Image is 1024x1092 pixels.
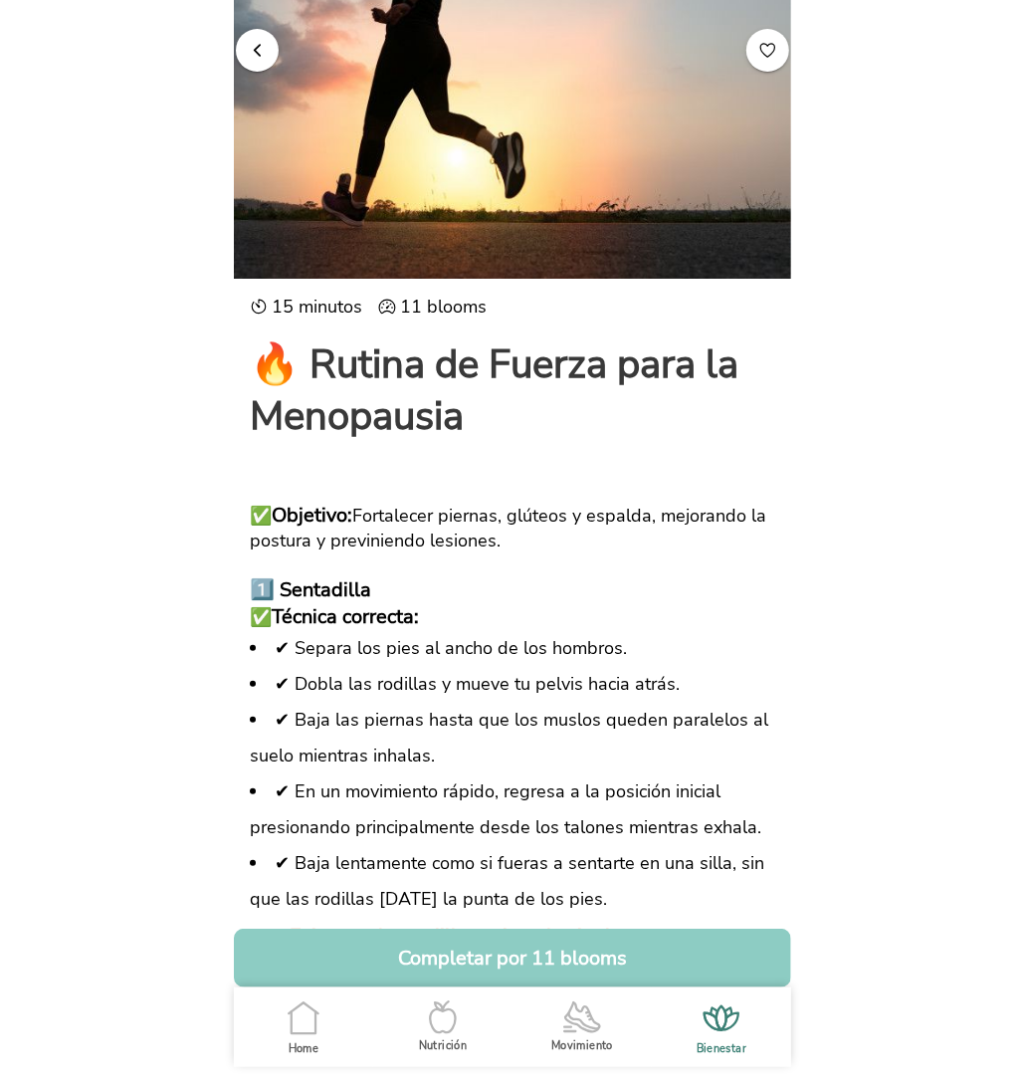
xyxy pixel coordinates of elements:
div: ✅ [250,603,775,630]
button: Completar por 11 blooms [234,929,791,987]
b: 1️⃣ Sentadilla [250,576,371,603]
li: ✔ Baja lentamente como si fueras a sentarte en una silla, sin que las rodillas [DATE] la punta de... [250,845,775,917]
b: Evita que las rodillas caigan hacia dentro [290,923,657,950]
li: ✔ Separa los pies al ancho de los hombros. [250,630,775,666]
ion-label: 15 minutos [250,295,362,319]
ion-label: Movimiento [551,1038,613,1053]
ion-label: Home [288,1041,317,1056]
b: Técnica correcta: [272,603,419,630]
h1: 🔥 Rutina de Fuerza para la Menopausia [250,338,775,442]
b: Objetivo: [272,502,352,529]
li: ✔ Baja las piernas hasta que los muslos queden paralelos al suelo mientras inhalas. [250,702,775,773]
li: ✔ En un movimiento rápido, regresa a la posición inicial presionando principalmente desde los tal... [250,773,775,845]
li: ✔ , para hacerlo puedes colocarte unas bandas elástica entre las rodillas para que te "obliguen" ... [250,917,775,1028]
ion-label: Nutrición [418,1038,466,1053]
li: ✔ Dobla las rodillas y mueve tu pelvis hacia atrás. [250,666,775,702]
ion-label: Bienestar [696,1041,745,1056]
ion-label: 11 blooms [378,295,487,319]
div: ✅ Fortalecer piernas, glúteos y espalda, mejorando la postura y previniendo lesiones. [250,502,775,552]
